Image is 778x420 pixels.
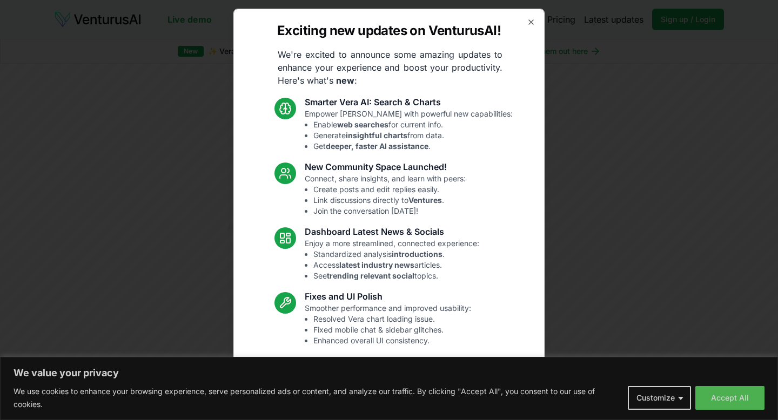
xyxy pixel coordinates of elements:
strong: trending relevant social [327,271,414,280]
p: These updates are designed to make VenturusAI more powerful, intuitive, and user-friendly. Let us... [268,355,510,394]
strong: introductions [392,249,442,259]
h2: Exciting new updates on VenturusAI! [277,22,501,39]
p: Connect, share insights, and learn with peers: [305,173,466,216]
li: Fixed mobile chat & sidebar glitches. [313,324,471,335]
li: See topics. [313,270,479,281]
li: Create posts and edit replies easily. [313,184,466,195]
p: Empower [PERSON_NAME] with powerful new capabilities: [305,109,513,152]
strong: insightful charts [346,131,407,140]
li: Get . [313,141,513,152]
strong: latest industry news [339,260,414,269]
li: Generate from data. [313,130,513,141]
p: Enjoy a more streamlined, connected experience: [305,238,479,281]
strong: web searches [337,120,388,129]
li: Join the conversation [DATE]! [313,206,466,216]
h3: Dashboard Latest News & Socials [305,225,479,238]
h3: New Community Space Launched! [305,160,466,173]
h3: Fixes and UI Polish [305,290,471,303]
li: Enable for current info. [313,119,513,130]
p: We're excited to announce some amazing updates to enhance your experience and boost your producti... [269,48,511,87]
li: Enhanced overall UI consistency. [313,335,471,346]
p: Smoother performance and improved usability: [305,303,471,346]
h3: Smarter Vera AI: Search & Charts [305,96,513,109]
li: Link discussions directly to . [313,195,466,206]
li: Resolved Vera chart loading issue. [313,314,471,324]
strong: new [336,75,354,86]
strong: deeper, faster AI assistance [326,141,428,151]
li: Access articles. [313,260,479,270]
strong: Ventures [408,195,442,205]
li: Standardized analysis . [313,249,479,260]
